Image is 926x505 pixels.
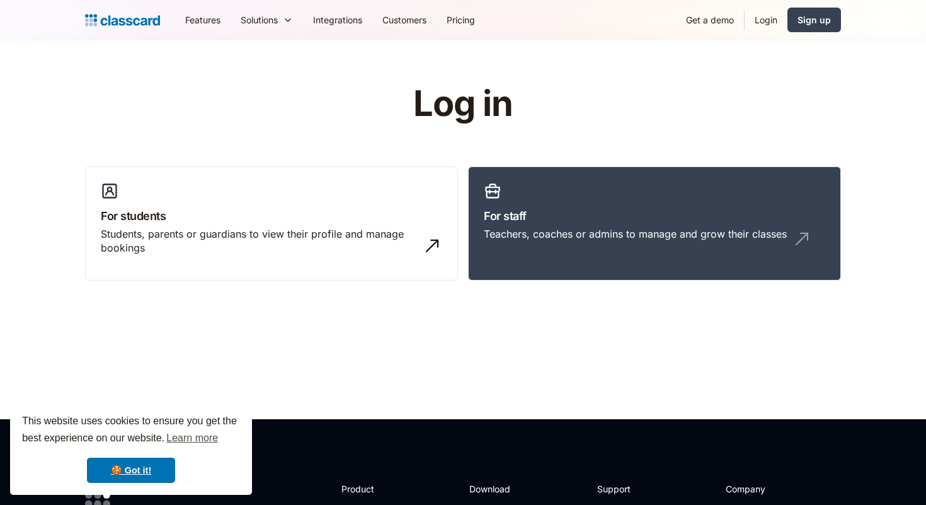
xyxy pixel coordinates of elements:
[437,6,485,34] a: Pricing
[164,429,220,448] a: learn more about cookies
[85,166,458,281] a: For studentsStudents, parents or guardians to view their profile and manage bookings
[263,84,663,124] h1: Log in
[797,13,831,26] div: Sign up
[22,414,240,448] span: This website uses cookies to ensure you get the best experience on our website.
[341,482,409,496] h2: Product
[87,458,175,483] a: dismiss cookie message
[241,13,278,26] div: Solutions
[175,6,231,34] a: Features
[10,402,252,495] div: cookieconsent
[303,6,372,34] a: Integrations
[101,207,442,224] h3: For students
[484,207,825,224] h3: For staff
[787,8,841,32] a: Sign up
[231,6,303,34] div: Solutions
[101,227,417,255] div: Students, parents or guardians to view their profile and manage bookings
[484,227,787,241] div: Teachers, coaches or admins to manage and grow their classes
[85,11,160,29] a: Logo
[468,166,841,281] a: For staffTeachers, coaches or admins to manage and grow their classes
[469,482,521,496] h2: Download
[745,6,787,34] a: Login
[726,482,809,496] h2: Company
[597,482,648,496] h2: Support
[372,6,437,34] a: Customers
[676,6,744,34] a: Get a demo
